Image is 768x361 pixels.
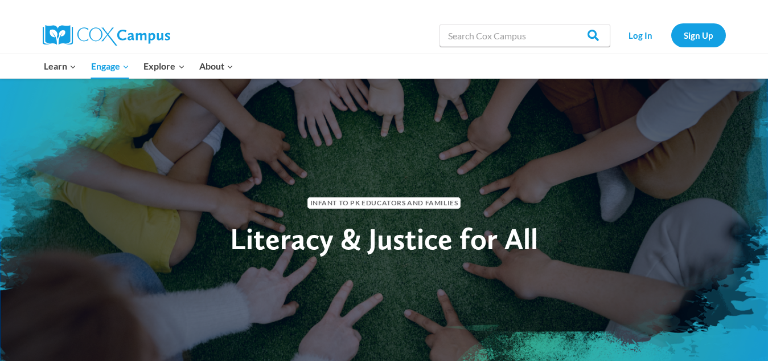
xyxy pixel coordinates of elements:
[671,23,726,47] a: Sign Up
[199,59,233,74] span: About
[440,24,610,47] input: Search Cox Campus
[91,59,129,74] span: Engage
[616,23,726,47] nav: Secondary Navigation
[37,54,241,78] nav: Primary Navigation
[307,197,461,208] span: Infant to PK Educators and Families
[44,59,76,74] span: Learn
[143,59,184,74] span: Explore
[230,221,538,257] span: Literacy & Justice for All
[616,23,666,47] a: Log In
[43,25,170,46] img: Cox Campus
